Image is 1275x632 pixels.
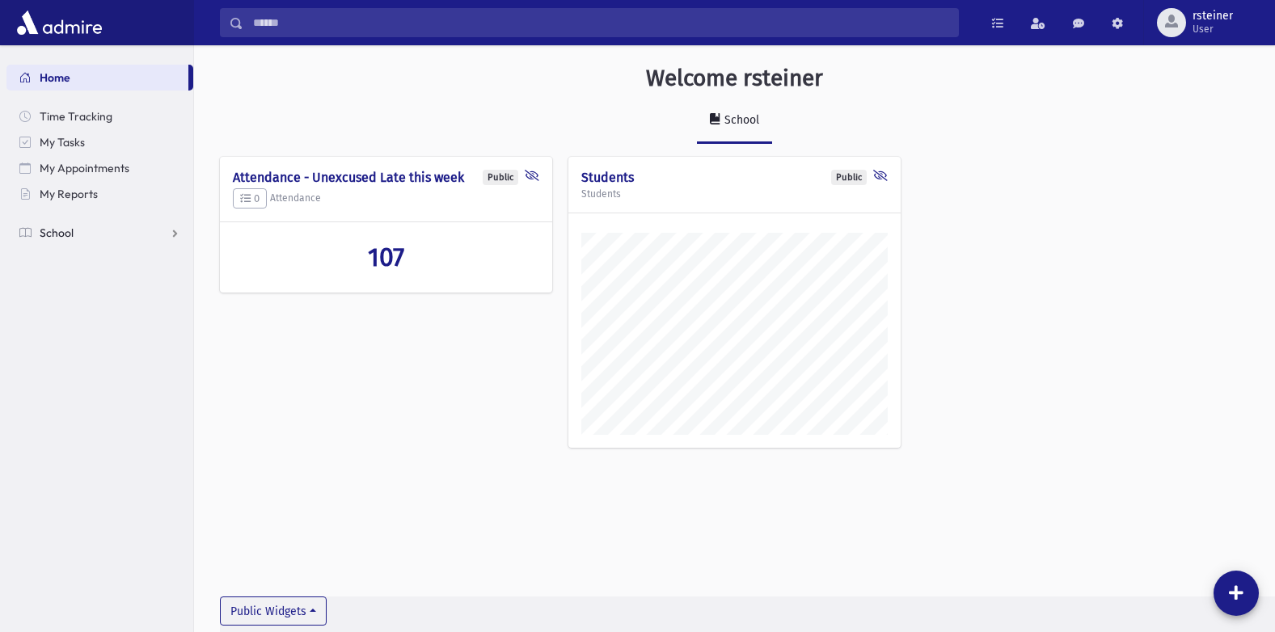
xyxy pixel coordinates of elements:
span: 107 [368,242,404,272]
span: My Tasks [40,135,85,150]
h4: Attendance - Unexcused Late this week [233,170,539,185]
span: My Appointments [40,161,129,175]
div: School [721,113,759,127]
a: My Reports [6,181,193,207]
a: School [6,220,193,246]
input: Search [243,8,958,37]
a: My Appointments [6,155,193,181]
button: Public Widgets [220,596,327,626]
span: rsteiner [1193,10,1233,23]
a: Home [6,65,188,91]
a: My Tasks [6,129,193,155]
a: Time Tracking [6,103,193,129]
h4: Students [581,170,888,185]
h3: Welcome rsteiner [646,65,823,92]
span: School [40,225,74,240]
span: Home [40,70,70,85]
span: User [1193,23,1233,36]
div: Public [483,170,518,185]
h5: Students [581,188,888,200]
button: 0 [233,188,267,209]
div: Public [831,170,867,185]
span: Time Tracking [40,109,112,124]
h5: Attendance [233,188,539,209]
a: 107 [233,242,539,272]
span: 0 [240,192,260,204]
a: School [697,99,772,144]
img: AdmirePro [13,6,106,39]
span: My Reports [40,187,98,201]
